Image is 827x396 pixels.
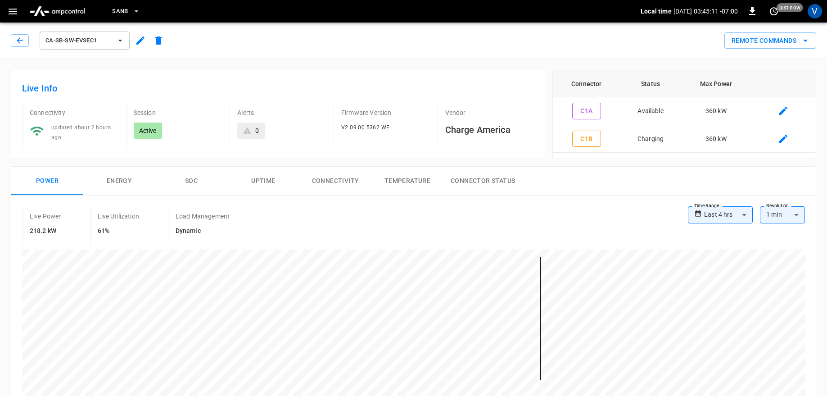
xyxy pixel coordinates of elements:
h6: 61% [98,226,139,236]
div: profile-icon [808,4,822,18]
th: Status [620,70,681,97]
h6: Live Info [22,81,534,96]
th: Max Power [681,70,751,97]
span: V2.09.00.5362.WE [341,124,389,131]
label: Resolution [766,202,789,209]
table: connector table [553,70,816,153]
button: set refresh interval [767,4,781,18]
td: 360 kW [681,125,751,153]
button: Remote Commands [724,32,816,49]
td: Charging [620,125,681,153]
span: updated about 2 hours ago [51,124,111,141]
button: Power [11,167,83,196]
h6: Charge America [445,123,534,137]
div: 0 [255,126,259,135]
button: SanB [108,3,144,20]
th: Connector [553,70,620,97]
button: C1B [572,131,601,147]
p: Vendor [445,108,534,117]
button: C1A [572,103,601,119]
p: Live Utilization [98,212,139,221]
p: Connectivity [30,108,119,117]
label: Time Range [694,202,719,209]
button: Temperature [371,167,443,196]
p: Load Management [176,212,230,221]
p: Alerts [237,108,326,117]
span: SanB [112,6,128,17]
button: SOC [155,167,227,196]
td: Available [620,97,681,125]
p: [DATE] 03:45:11 -07:00 [673,7,738,16]
div: Last 4 hrs [704,206,753,223]
span: just now [777,3,803,12]
button: Connector Status [443,167,522,196]
button: ca-sb-sw-evseC1 [40,32,130,50]
p: Active [139,126,157,135]
span: ca-sb-sw-evseC1 [45,36,112,46]
button: Uptime [227,167,299,196]
p: Live Power [30,212,61,221]
p: Local time [641,7,672,16]
td: 360 kW [681,97,751,125]
button: Energy [83,167,155,196]
div: remote commands options [724,32,816,49]
p: Session [134,108,223,117]
img: ampcontrol.io logo [26,3,89,20]
div: 1 min [760,206,805,223]
button: Connectivity [299,167,371,196]
h6: Dynamic [176,226,230,236]
h6: 218.2 kW [30,226,61,236]
p: Firmware Version [341,108,430,117]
